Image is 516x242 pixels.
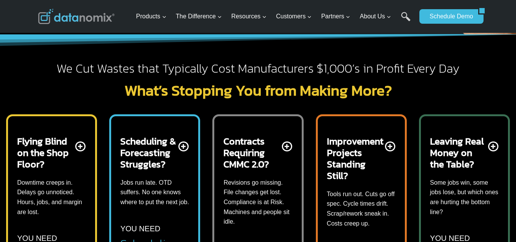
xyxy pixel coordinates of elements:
[223,178,292,227] p: Revisions go missing. File changes get lost. Compliance is at Risk. Machines and people sit idle.
[430,178,499,217] p: Some jobs win, some jobs lose, but which ones are hurting the bottom line?
[231,11,267,21] span: Resources
[38,83,478,98] h2: What’s Stopping You from Making More?
[38,61,478,77] h2: We Cut Wastes that Typically Cost Manufacturers $1,000’s in Profit Every Day
[172,32,206,39] span: Phone number
[327,135,383,181] h2: Improvement Projects Standing Still?
[419,9,478,24] a: Schedule Demo
[136,11,166,21] span: Products
[120,178,189,207] p: Jobs run late. OTD suffers. No one knows where to put the next job.
[327,189,396,228] p: Tools run out. Cuts go off spec. Cycle times drift. Scrap/rework sneak in. Costs creep up.
[176,11,222,21] span: The Difference
[104,171,129,176] a: Privacy Policy
[86,171,97,176] a: Terms
[120,135,177,170] h2: Scheduling & Forecasting Struggles?
[133,4,416,29] nav: Primary Navigation
[401,12,411,29] a: Search
[172,94,201,101] span: State/Region
[276,11,312,21] span: Customers
[223,135,280,170] h2: Contracts Requiring CMMC 2.0?
[38,9,115,24] img: Datanomix
[172,0,196,7] span: Last Name
[4,107,126,238] iframe: Popup CTA
[120,223,160,235] p: YOU NEED
[430,135,487,170] h2: Leaving Real Money on the Table?
[321,11,350,21] span: Partners
[360,11,391,21] span: About Us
